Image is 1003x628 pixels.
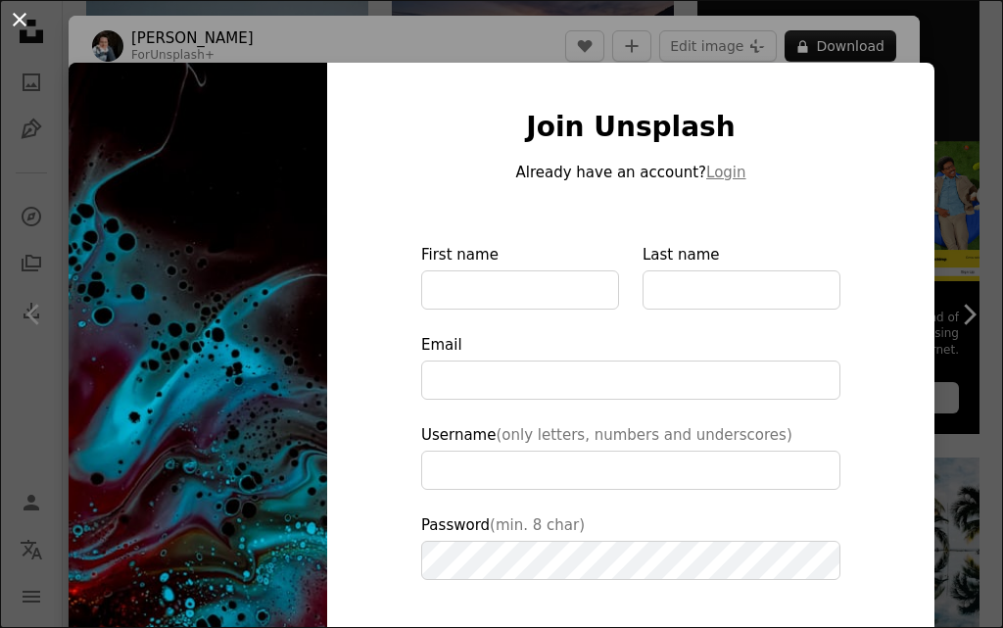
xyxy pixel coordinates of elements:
[421,361,840,400] input: Email
[421,110,840,145] h1: Join Unsplash
[421,423,840,490] label: Username
[421,161,840,184] p: Already have an account?
[421,270,619,310] input: First name
[421,513,840,580] label: Password
[706,161,745,184] button: Login
[643,243,840,310] label: Last name
[421,333,840,400] label: Email
[421,243,619,310] label: First name
[421,451,840,490] input: Username(only letters, numbers and underscores)
[643,270,840,310] input: Last name
[490,516,585,534] span: (min. 8 char)
[421,541,840,580] input: Password(min. 8 char)
[496,426,791,444] span: (only letters, numbers and underscores)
